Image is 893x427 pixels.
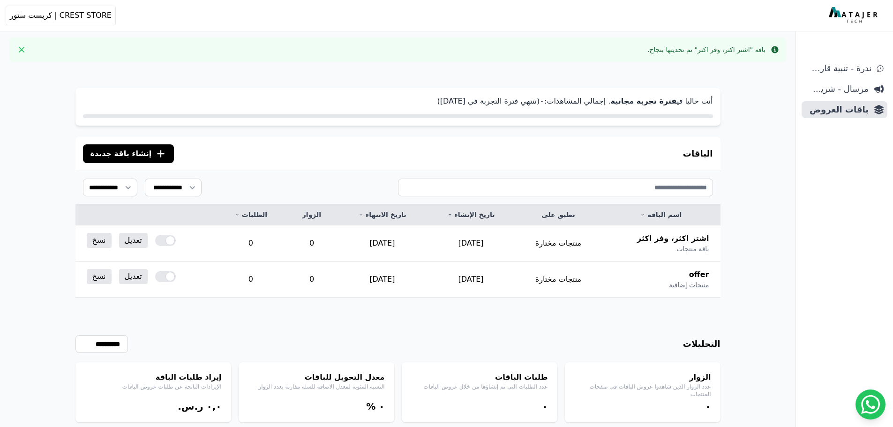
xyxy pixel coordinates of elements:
strong: ۰ [540,97,544,105]
td: [DATE] [338,225,427,262]
h3: التحليلات [683,337,720,351]
div: باقة "اشتر اكثر، وفر اكثر" تم تحديثها بنجاح. [647,45,765,54]
td: 0 [216,262,285,298]
h4: معدل التحويل للباقات [248,372,385,383]
p: عدد الطلبات التي تم إنشاؤها من خلال عروض الباقات [411,383,548,390]
a: اسم الباقة [613,210,709,219]
a: تاريخ الانتهاء [349,210,416,219]
strong: فترة تجربة مجانية [610,97,676,105]
span: باقة منتجات [676,244,709,254]
td: [DATE] [427,262,515,298]
a: نسخ [87,233,112,248]
td: 0 [285,262,338,298]
h4: إيراد طلبات الباقة [85,372,222,383]
a: تعديل [119,269,148,284]
th: تطبق على [515,204,601,225]
button: Close [14,42,29,57]
span: باقات العروض [805,103,869,116]
td: منتجات مختارة [515,225,601,262]
bdi: ۰,۰ [206,401,221,412]
span: ر.س. [178,401,203,412]
p: النسبة المئوية لمعدل الاضافة للسلة مقارنة بعدد الزوار [248,383,385,390]
span: اشتر اكثر، وفر اكثر [637,233,709,244]
h3: الباقات [683,147,713,160]
td: 0 [285,225,338,262]
a: تعديل [119,233,148,248]
td: [DATE] [427,225,515,262]
span: منتجات إضافية [669,280,709,290]
span: مرسال - شريط دعاية [805,82,869,96]
a: تاريخ الإنشاء [438,210,504,219]
p: أنت حاليا في . إجمالي المشاهدات: (تنتهي فترة التجربة في [DATE]) [83,96,713,107]
p: الإيرادات الناتجة عن طلبات عروض الباقات [85,383,222,390]
button: CREST STORE | كريست ستور [6,6,116,25]
td: منتجات مختارة [515,262,601,298]
div: ۰ [411,400,548,413]
span: إنشاء باقة جديدة [90,148,152,159]
div: ۰ [574,400,711,413]
span: ندرة - تنبية قارب علي النفاذ [805,62,871,75]
h4: الزوار [574,372,711,383]
a: نسخ [87,269,112,284]
h4: طلبات الباقات [411,372,548,383]
span: CREST STORE | كريست ستور [10,10,112,21]
a: الطلبات [227,210,274,219]
span: offer [689,269,709,280]
th: الزوار [285,204,338,225]
img: MatajerTech Logo [829,7,880,24]
td: [DATE] [338,262,427,298]
p: عدد الزوار الذين شاهدوا عروض الباقات في صفحات المنتجات [574,383,711,398]
button: إنشاء باقة جديدة [83,144,174,163]
bdi: ۰ [379,401,384,412]
td: 0 [216,225,285,262]
span: % [366,401,375,412]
